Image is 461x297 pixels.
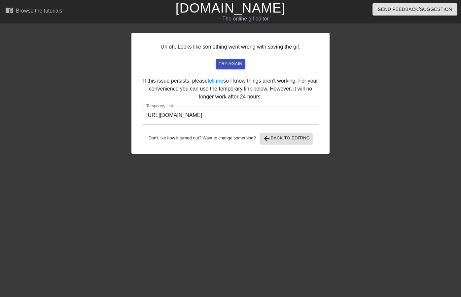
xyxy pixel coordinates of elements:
[372,3,457,16] button: Send Feedback/Suggestion
[260,133,313,144] button: Back to Editing
[157,15,334,23] div: The online gif editor
[263,134,310,142] span: Back to Editing
[142,133,319,144] div: Don't like how it turned out? Want to change something?
[16,8,64,14] div: Browse the tutorials!
[216,59,245,69] button: try again
[378,5,452,14] span: Send Feedback/Suggestion
[142,106,319,125] input: bare
[219,60,242,68] span: try again
[263,134,271,142] span: arrow_back
[208,78,223,84] a: tell me
[5,6,13,14] span: menu_book
[5,6,64,17] a: Browse the tutorials!
[175,1,285,15] a: [DOMAIN_NAME]
[131,33,330,154] div: Uh oh. Looks like something went wrong with saving the gif. If this issue persists, please so I k...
